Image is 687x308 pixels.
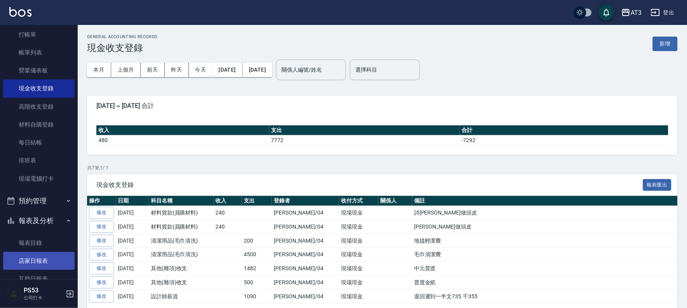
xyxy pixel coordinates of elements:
[272,248,339,262] td: [PERSON_NAME]/04
[272,220,339,234] td: [PERSON_NAME]/04
[6,286,22,302] img: Person
[272,234,339,248] td: [PERSON_NAME]/04
[3,234,75,252] a: 報表目錄
[89,262,114,275] a: 修改
[618,5,645,21] button: AT3
[412,206,678,220] td: 詩[PERSON_NAME]做頭皮
[3,79,75,97] a: 現金收支登錄
[631,8,642,18] div: AT3
[165,63,189,77] button: 昨天
[242,234,272,248] td: 200
[149,196,214,206] th: 科目名稱
[272,196,339,206] th: 登錄者
[653,40,678,47] a: 新增
[214,196,242,206] th: 收入
[412,234,678,248] td: 地毯輕潔費
[339,220,378,234] td: 現場現金
[116,289,149,303] td: [DATE]
[149,234,214,248] td: 清潔用品(毛巾清洗)
[643,179,672,191] button: 報表匯出
[3,62,75,79] a: 營業儀表板
[87,164,678,171] p: 共 7 筆, 1 / 1
[116,234,149,248] td: [DATE]
[412,248,678,262] td: 毛巾清潔費
[339,289,378,303] td: 現場現金
[89,276,114,289] a: 修改
[242,262,272,276] td: 1482
[89,221,114,233] a: 修改
[89,207,114,219] a: 修改
[272,206,339,220] td: [PERSON_NAME]/04
[116,206,149,220] td: [DATE]
[3,252,75,270] a: 店家日報表
[648,5,678,20] button: 登出
[149,289,214,303] td: 設計師薪資
[3,211,75,231] button: 報表及分析
[149,220,214,234] td: 材料貨款(員購材料)
[272,262,339,276] td: [PERSON_NAME]/04
[269,135,460,145] td: 7772
[3,270,75,288] a: 互助日報表
[339,248,378,262] td: 現場現金
[378,196,412,206] th: 關係人
[96,181,643,189] span: 現金收支登錄
[116,220,149,234] td: [DATE]
[242,276,272,290] td: 500
[272,276,339,290] td: [PERSON_NAME]/04
[189,63,213,77] button: 今天
[111,63,141,77] button: 上個月
[3,191,75,211] button: 預約管理
[89,290,114,303] a: 修改
[272,289,339,303] td: [PERSON_NAME]/04
[412,262,678,276] td: 中元普渡
[3,116,75,134] a: 材料自購登錄
[339,206,378,220] td: 現場現金
[214,206,242,220] td: 240
[412,220,678,234] td: [PERSON_NAME]做頭皮
[96,135,269,145] td: 480
[87,196,116,206] th: 操作
[9,7,31,17] img: Logo
[3,134,75,151] a: 每日結帳
[96,102,668,110] span: [DATE] ~ [DATE] 合計
[3,170,75,188] a: 現場電腦打卡
[3,98,75,116] a: 高階收支登錄
[412,196,678,206] th: 備註
[243,63,272,77] button: [DATE]
[24,294,63,301] p: 公司打卡
[89,249,114,261] a: 修改
[89,235,114,247] a: 修改
[116,196,149,206] th: 日期
[116,276,149,290] td: [DATE]
[3,151,75,169] a: 排班表
[643,181,672,188] a: 報表匯出
[96,125,269,136] th: 收入
[460,125,668,136] th: 合計
[242,289,272,303] td: 1090
[116,248,149,262] td: [DATE]
[339,234,378,248] td: 現場現金
[242,196,272,206] th: 支出
[3,26,75,44] a: 打帳單
[141,63,165,77] button: 前天
[87,42,158,53] h3: 現金收支登錄
[599,5,614,20] button: save
[87,34,158,39] h2: GENERAL ACCOUNTING RECORDS
[24,287,63,294] h5: PS53
[339,196,378,206] th: 收付方式
[460,135,668,145] td: -7292
[3,44,75,62] a: 帳單列表
[212,63,242,77] button: [DATE]
[242,248,272,262] td: 4500
[412,276,678,290] td: 普渡金紙
[214,220,242,234] td: 240
[149,262,214,276] td: 其他(雜項)收支
[87,63,111,77] button: 本月
[339,262,378,276] td: 現場現金
[339,276,378,290] td: 現場現金
[653,37,678,51] button: 新增
[149,276,214,290] td: 其他(雜項)收支
[116,262,149,276] td: [DATE]
[149,248,214,262] td: 清潔用品(毛巾清洗)
[269,125,460,136] th: 支出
